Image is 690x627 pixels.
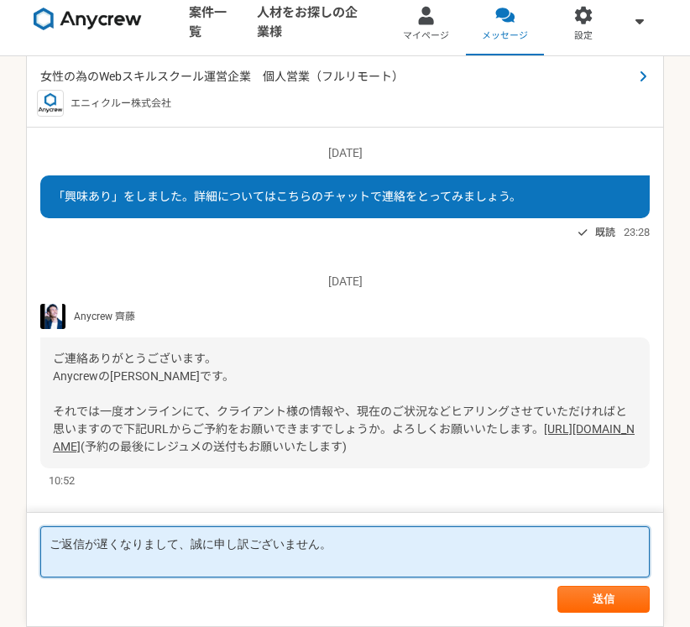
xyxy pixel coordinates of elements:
[53,422,635,453] a: [URL][DOMAIN_NAME]
[34,8,142,30] img: 8DqYSo04kwAAAAASUVORK5CYII=
[595,222,615,243] span: 既読
[40,304,65,329] img: S__5267474.jpg
[403,29,449,43] span: マイページ
[574,29,593,43] span: 設定
[624,224,650,240] span: 23:28
[40,144,650,162] p: [DATE]
[53,190,521,203] span: 「興味あり」をしました。詳細についてはこちらのチャットで連絡をとってみましょう。
[40,68,627,86] span: 女性の為のWebスキルスクール運営企業 個人営業（フルリモート）
[40,526,650,577] textarea: ご返信が遅くなりまして、誠に申し訳ございません。
[53,352,627,436] span: ご連絡ありがとうございます。 Anycrewの[PERSON_NAME]です。 それでは一度オンラインにて、クライアント様の情報や、現在のご状況などヒアリングさせていただければと思いますので下記...
[557,586,650,613] button: 送信
[81,440,347,453] span: (予約の最後にレジュメの送付もお願いいたします)
[71,96,171,111] p: エニィクルー株式会社
[74,309,135,324] span: Anycrew 齊藤
[40,273,650,290] p: [DATE]
[482,29,528,43] span: メッセージ
[49,473,75,489] span: 10:52
[37,90,64,117] img: logo_text_blue_01.png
